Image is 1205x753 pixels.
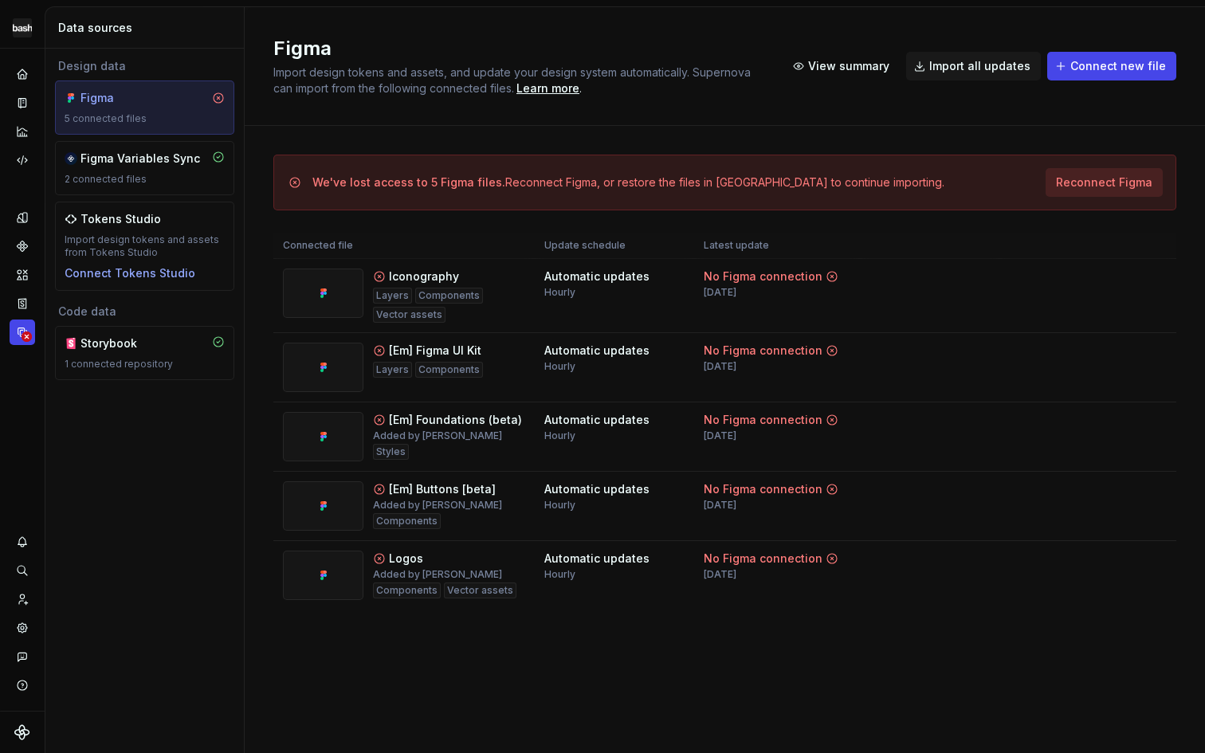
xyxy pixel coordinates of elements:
[10,586,35,612] a: Invite team
[55,304,234,320] div: Code data
[704,481,822,497] div: No Figma connection
[704,568,736,581] div: [DATE]
[373,499,502,512] div: Added by [PERSON_NAME]
[694,233,860,259] th: Latest update
[373,288,412,304] div: Layers
[1070,58,1166,74] span: Connect new file
[808,58,889,74] span: View summary
[10,615,35,641] a: Settings
[10,205,35,230] a: Design tokens
[373,362,412,378] div: Layers
[704,412,822,428] div: No Figma connection
[1047,52,1176,80] button: Connect new file
[10,262,35,288] a: Assets
[312,175,944,190] div: Reconnect Figma, or restore the files in [GEOGRAPHIC_DATA] to continue importing.
[65,265,195,281] button: Connect Tokens Studio
[65,233,225,259] div: Import design tokens and assets from Tokens Studio
[785,52,900,80] button: View summary
[544,551,650,567] div: Automatic updates
[1046,168,1163,197] button: Reconnect Figma
[704,499,736,512] div: [DATE]
[704,551,822,567] div: No Figma connection
[55,58,234,74] div: Design data
[389,269,459,284] div: Iconography
[55,80,234,135] a: Figma5 connected files
[544,360,575,373] div: Hourly
[544,286,575,299] div: Hourly
[389,343,481,359] div: [Em] Figma UI Kit
[273,36,766,61] h2: Figma
[10,320,35,345] a: Data sources
[544,269,650,284] div: Automatic updates
[415,362,483,378] div: Components
[80,151,200,167] div: Figma Variables Sync
[80,211,161,227] div: Tokens Studio
[544,499,575,512] div: Hourly
[373,513,441,529] div: Components
[10,291,35,316] a: Storybook stories
[704,429,736,442] div: [DATE]
[14,724,30,740] svg: Supernova Logo
[704,286,736,299] div: [DATE]
[704,269,822,284] div: No Figma connection
[389,412,522,428] div: [Em] Foundations (beta)
[389,481,496,497] div: [Em] Buttons [beta]
[415,288,483,304] div: Components
[65,358,225,371] div: 1 connected repository
[1056,175,1152,190] span: Reconnect Figma
[544,343,650,359] div: Automatic updates
[704,360,736,373] div: [DATE]
[55,141,234,195] a: Figma Variables Sync2 connected files
[58,20,237,36] div: Data sources
[273,65,754,95] span: Import design tokens and assets, and update your design system automatically. Supernova can impor...
[544,481,650,497] div: Automatic updates
[373,307,445,323] div: Vector assets
[373,444,409,460] div: Styles
[516,80,579,96] a: Learn more
[10,644,35,669] button: Contact support
[535,233,694,259] th: Update schedule
[373,429,502,442] div: Added by [PERSON_NAME]
[10,119,35,144] a: Analytics
[10,61,35,87] a: Home
[80,90,157,106] div: Figma
[389,551,423,567] div: Logos
[10,558,35,583] button: Search ⌘K
[544,568,575,581] div: Hourly
[80,335,157,351] div: Storybook
[444,582,516,598] div: Vector assets
[65,173,225,186] div: 2 connected files
[373,568,502,581] div: Added by [PERSON_NAME]
[10,147,35,173] a: Code automation
[544,412,650,428] div: Automatic updates
[373,582,441,598] div: Components
[10,90,35,116] a: Documentation
[273,233,535,259] th: Connected file
[10,529,35,555] button: Notifications
[55,326,234,380] a: Storybook1 connected repository
[544,429,575,442] div: Hourly
[704,343,822,359] div: No Figma connection
[10,233,35,259] a: Components
[55,202,234,291] a: Tokens StudioImport design tokens and assets from Tokens StudioConnect Tokens Studio
[13,18,32,37] img: f86023f7-de07-4548-b23e-34af6ab67166.png
[65,112,225,125] div: 5 connected files
[929,58,1030,74] span: Import all updates
[514,83,582,95] span: .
